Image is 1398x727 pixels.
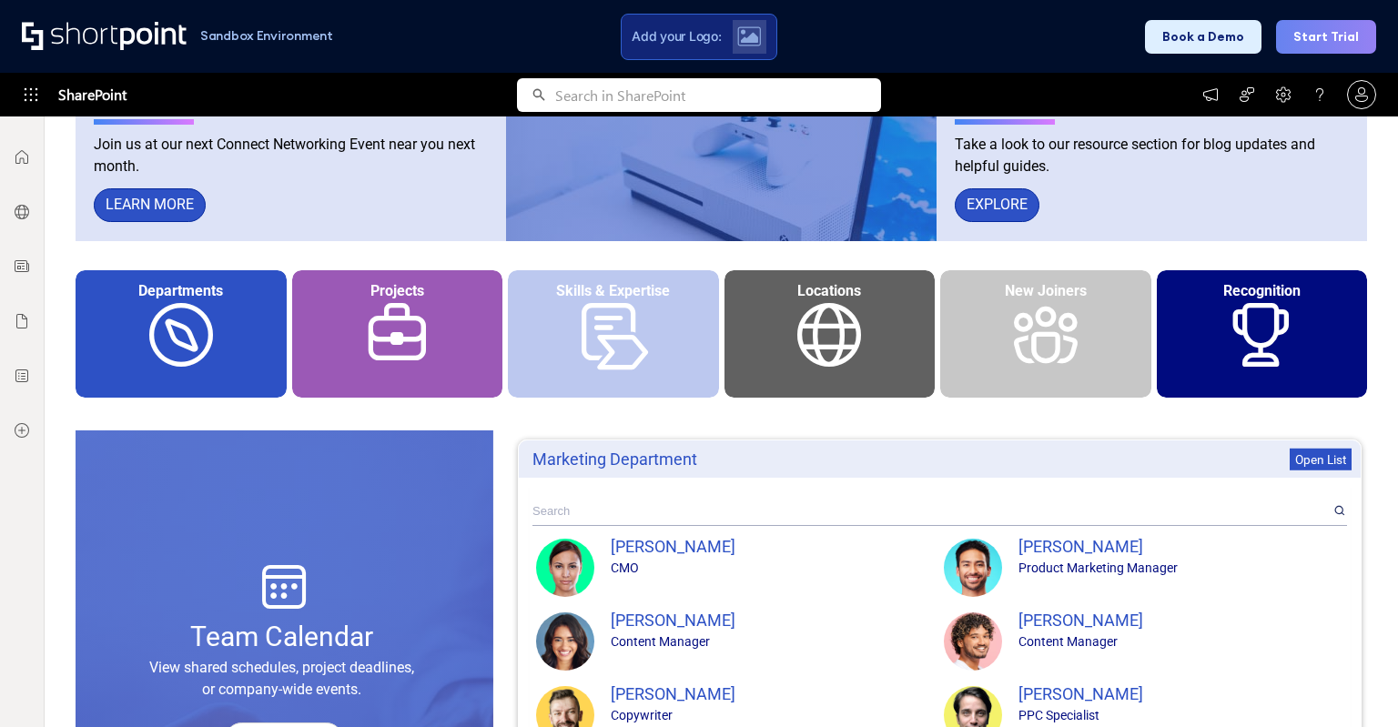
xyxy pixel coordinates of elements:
[611,608,936,632] div: [PERSON_NAME]
[1018,632,1343,651] div: Content Manager
[611,559,936,578] div: CMO
[611,682,936,706] div: [PERSON_NAME]
[58,73,127,116] span: SharePoint
[737,26,761,46] img: Upload logo
[1018,559,1343,578] div: Product Marketing Manager
[955,188,1039,222] a: EXPLORE
[1276,20,1376,54] button: Start Trial
[1071,517,1398,727] iframe: Chat Widget
[83,282,279,299] div: Departments
[532,449,697,469] span: Marketing Department
[1290,448,1352,470] a: Open List
[532,497,1331,525] input: Search
[947,282,1144,299] div: New Joiners
[149,659,414,676] span: View shared schedules, project deadlines,
[190,621,373,652] span: Team Calendar
[732,282,928,299] div: Locations
[1145,20,1261,54] button: Book a Demo
[515,282,712,299] div: Skills & Expertise
[200,31,333,41] h1: Sandbox Environment
[611,706,936,725] div: Copywriter
[94,188,206,222] a: LEARN MORE
[955,136,1315,175] span: Take a look to our resource section for blog updates and helpful guides.
[611,534,936,559] div: [PERSON_NAME]
[1018,706,1343,725] div: PPC Specialist
[632,28,721,45] span: Add your Logo:
[1164,282,1361,299] div: Recognition
[299,282,496,299] div: Projects
[1018,608,1343,632] div: [PERSON_NAME]
[1018,682,1343,706] div: [PERSON_NAME]
[555,78,881,112] input: Search in SharePoint
[202,681,361,698] span: or company-wide events.
[611,632,936,651] div: Content Manager
[1018,534,1343,559] div: [PERSON_NAME]
[94,136,475,175] span: Join us at our next Connect Networking Event near you next month.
